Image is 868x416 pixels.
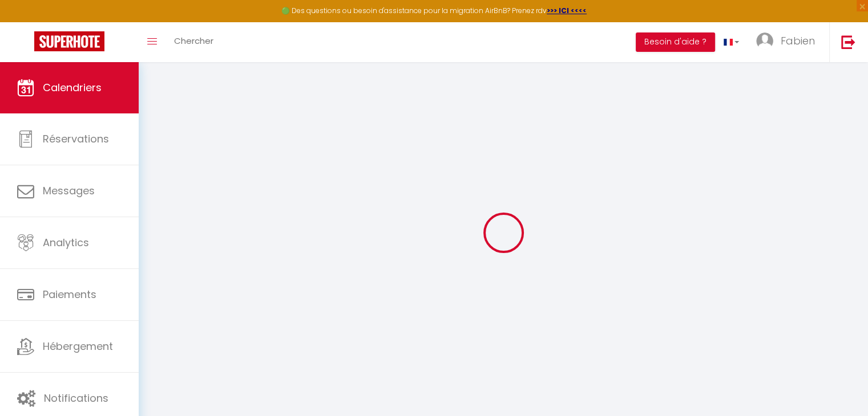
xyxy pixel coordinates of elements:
[34,31,104,51] img: Super Booking
[547,6,587,15] a: >>> ICI <<<<
[43,235,89,250] span: Analytics
[781,34,815,48] span: Fabien
[636,32,715,52] button: Besoin d'aide ?
[748,22,829,62] a: ... Fabien
[174,35,213,47] span: Chercher
[43,287,96,301] span: Paiements
[841,35,855,49] img: logout
[43,132,109,146] span: Réservations
[165,22,222,62] a: Chercher
[44,391,108,405] span: Notifications
[43,339,113,353] span: Hébergement
[756,32,773,50] img: ...
[43,80,102,95] span: Calendriers
[43,183,95,198] span: Messages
